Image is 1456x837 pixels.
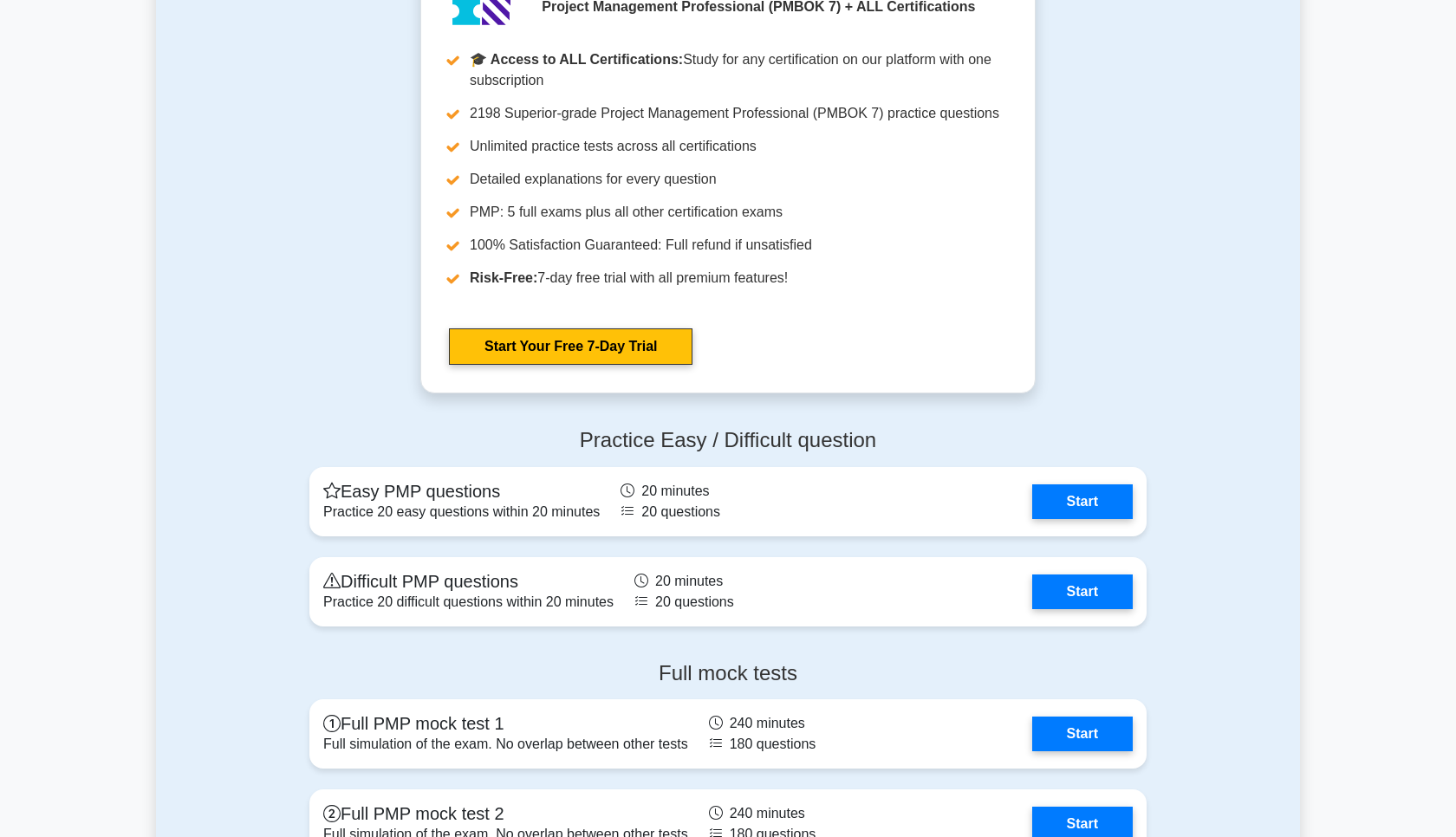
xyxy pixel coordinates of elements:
a: Start Your Free 7-Day Trial [449,328,692,365]
a: Start [1032,717,1133,751]
h4: Full mock tests [309,661,1147,686]
h4: Practice Easy / Difficult question [309,428,1147,453]
a: Start [1032,484,1133,519]
a: Start [1032,574,1133,609]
